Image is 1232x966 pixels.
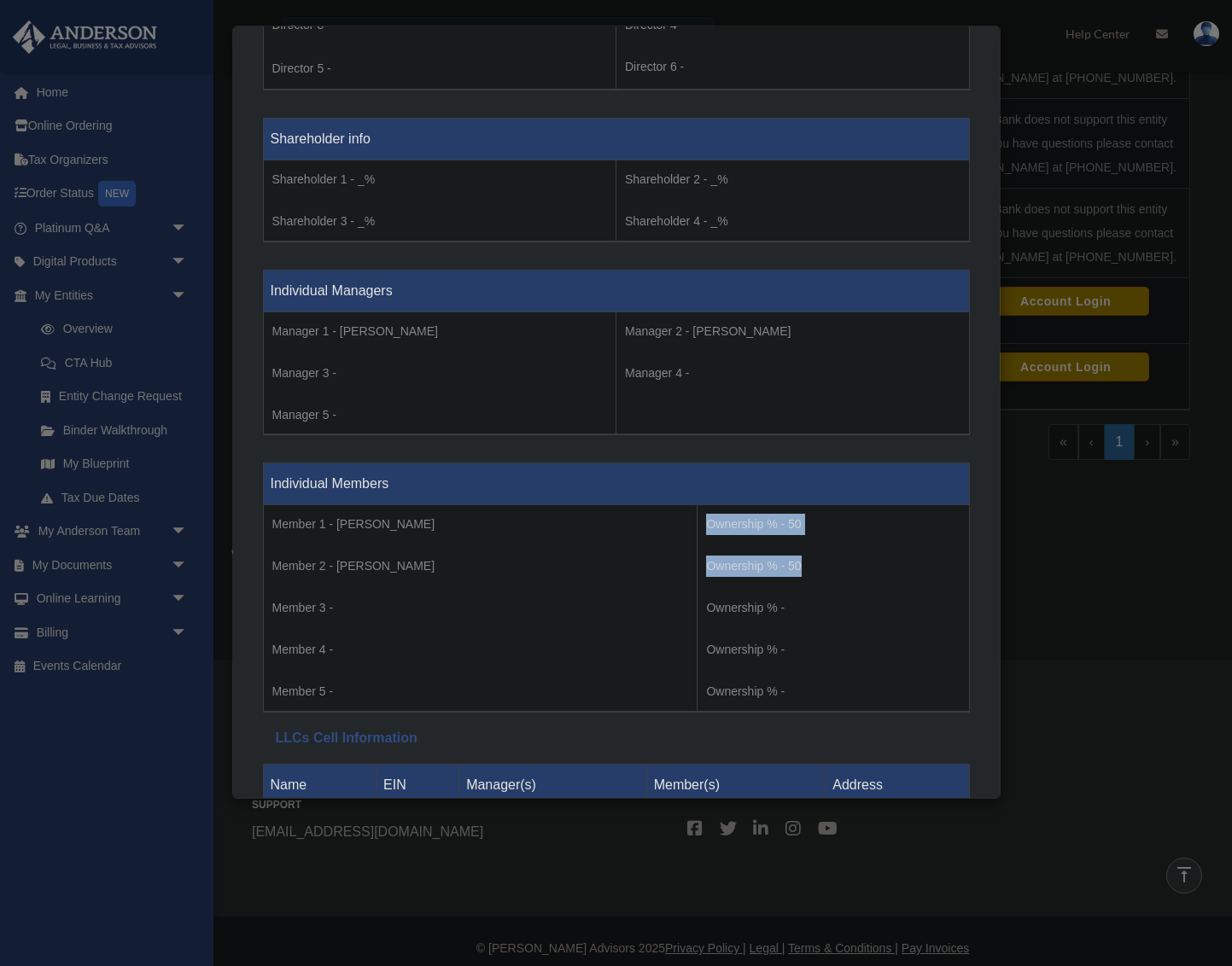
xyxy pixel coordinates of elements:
p: Manager 4 - [625,363,960,384]
p: Manager 1 - [PERSON_NAME] [272,321,608,342]
p: Member 4 - [272,639,689,660]
p: Shareholder 3 - _% [272,211,608,232]
p: Member 3 - [272,597,689,619]
p: Ownership % - 50 [706,514,960,535]
p: Ownership % - 50 [706,556,960,577]
p: Ownership % - [706,639,960,660]
th: Individual Members [263,463,969,505]
th: Name [263,764,377,806]
p: Shareholder 4 - _% [625,211,960,232]
p: Manager 3 - [272,363,608,384]
th: Manager(s) [459,764,647,806]
th: Member(s) [646,764,826,806]
p: Ownership % - [706,681,960,702]
p: Member 2 - [PERSON_NAME] [272,556,689,577]
p: Director 6 - [625,56,960,78]
th: Address [826,764,969,806]
p: Manager 5 - [272,404,608,426]
p: Shareholder 2 - _% [625,169,960,190]
p: Manager 2 - [PERSON_NAME] [625,321,960,342]
th: EIN [377,764,459,806]
p: Member 1 - [PERSON_NAME] [272,514,689,535]
p: Member 5 - [272,681,689,702]
th: Shareholder info [263,119,969,160]
div: LLCs Cell Information [276,726,957,750]
th: Individual Managers [263,270,969,311]
p: Ownership % - [706,597,960,619]
p: Shareholder 1 - _% [272,169,608,190]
